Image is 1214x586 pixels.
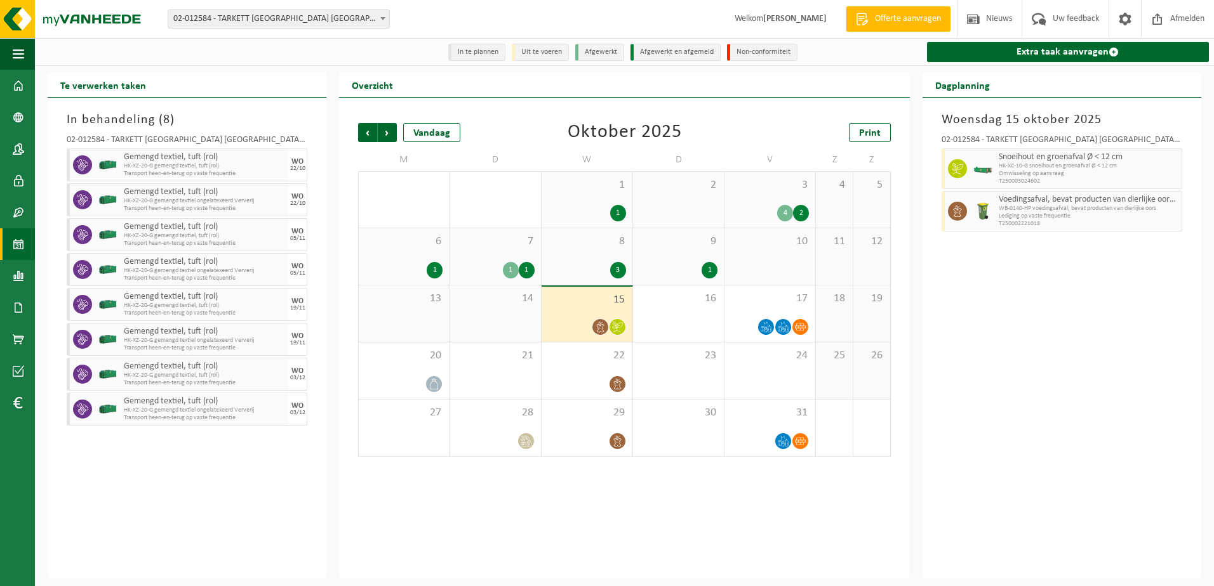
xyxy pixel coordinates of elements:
span: T250002221018 [999,220,1178,228]
td: D [633,148,724,171]
img: HK-XZ-20-GN-00 [98,225,117,244]
div: 19/11 [290,340,305,346]
div: 2 [793,205,809,221]
span: Gemengd textiel, tuft (rol) [124,292,285,302]
span: 26 [860,349,884,363]
a: Offerte aanvragen [846,6,951,32]
span: 5 [860,178,884,192]
div: WO [291,158,303,166]
td: M [358,148,450,171]
span: Gemengd textiel, tuft (rol) [124,187,285,197]
td: V [724,148,816,171]
div: 22/10 [290,166,305,172]
span: Lediging op vaste frequentie [999,212,1178,220]
span: 16 [639,292,717,306]
div: 1 [503,262,519,278]
span: 02-012584 - TARKETT DENDERMONDE NV - DENDERMONDE [168,10,390,29]
div: WO [291,367,303,375]
span: HK-XZ-20-G gemengd textiel ongelatexeerd Ververij [124,197,285,205]
a: Print [849,123,891,142]
div: WO [291,297,303,305]
span: HK-XZ-20-G gemengd textiel ongelatexeerd Ververij [124,407,285,414]
img: HK-XC-10-GN-00 [973,164,992,174]
h2: Dagplanning [923,72,1003,97]
span: 10 [731,235,809,249]
img: HK-XZ-20-GN-00 [98,190,117,209]
span: Gemengd textiel, tuft (rol) [124,257,285,267]
div: WO [291,263,303,270]
span: Offerte aanvragen [872,13,944,25]
span: Voedingsafval, bevat producten van dierlijke oorsprong, onverpakt, categorie 3 [999,195,1178,205]
span: 28 [456,406,534,420]
span: Volgende [378,123,397,142]
span: Transport heen-en-terug op vaste frequentie [124,414,285,422]
img: WB-0140-HPE-GN-50 [973,202,992,221]
td: W [542,148,633,171]
span: HK-XZ-20-G gemengd textiel, tuft (rol) [124,302,285,309]
img: HK-XZ-20-GN-00 [98,365,117,384]
li: Afgewerkt en afgemeld [630,44,721,61]
div: 02-012584 - TARKETT [GEOGRAPHIC_DATA] [GEOGRAPHIC_DATA] - [GEOGRAPHIC_DATA] [942,136,1182,148]
span: Transport heen-en-terug op vaste frequentie [124,344,285,352]
span: T250003024602 [999,178,1178,185]
h3: Woensdag 15 oktober 2025 [942,110,1182,129]
li: Uit te voeren [512,44,569,61]
div: 03/12 [290,410,305,416]
span: 4 [822,178,846,192]
span: 18 [822,292,846,306]
iframe: chat widget [6,558,212,586]
span: 02-012584 - TARKETT DENDERMONDE NV - DENDERMONDE [168,10,389,28]
div: 19/11 [290,305,305,311]
div: 3 [610,262,626,278]
strong: [PERSON_NAME] [763,14,827,23]
div: WO [291,332,303,340]
span: WB-0140-HP voedingsafval, bevat producten van dierlijke oors [999,205,1178,212]
span: Print [859,128,881,138]
h2: Overzicht [339,72,406,97]
span: Omwisseling op aanvraag [999,170,1178,178]
span: Transport heen-en-terug op vaste frequentie [124,275,285,282]
div: 05/11 [290,235,305,242]
span: 7 [456,235,534,249]
div: 22/10 [290,200,305,207]
span: 14 [456,292,534,306]
span: Transport heen-en-terug op vaste frequentie [124,240,285,247]
img: HK-XZ-20-GN-00 [98,330,117,349]
img: HK-XZ-20-GN-00 [98,260,117,279]
span: 17 [731,292,809,306]
span: Gemengd textiel, tuft (rol) [124,361,285,372]
span: 19 [860,292,884,306]
span: Transport heen-en-terug op vaste frequentie [124,170,285,178]
span: 3 [731,178,809,192]
span: HK-XZ-20-G gemengd textiel ongelatexeerd Ververij [124,337,285,344]
span: 15 [548,293,626,307]
li: Non-conformiteit [727,44,797,61]
span: 9 [639,235,717,249]
span: 11 [822,235,846,249]
span: HK-XZ-20-G gemengd textiel ongelatexeerd Ververij [124,267,285,275]
div: 1 [702,262,717,278]
span: 8 [548,235,626,249]
div: 1 [519,262,535,278]
span: 24 [731,349,809,363]
td: Z [853,148,891,171]
div: Vandaag [403,123,460,142]
span: Gemengd textiel, tuft (rol) [124,396,285,407]
span: HK-XC-10-G snoeihout en groenafval Ø < 12 cm [999,162,1178,170]
div: Oktober 2025 [568,123,682,142]
span: 25 [822,349,846,363]
span: HK-XZ-20-G gemengd textiel, tuft (rol) [124,372,285,379]
div: 03/12 [290,375,305,381]
span: 23 [639,349,717,363]
img: HK-XZ-20-GN-00 [98,400,117,419]
span: 31 [731,406,809,420]
div: 4 [777,205,793,221]
div: 02-012584 - TARKETT [GEOGRAPHIC_DATA] [GEOGRAPHIC_DATA] - [GEOGRAPHIC_DATA] [67,136,307,148]
div: 1 [427,262,443,278]
img: HK-XZ-20-GN-00 [98,295,117,314]
li: In te plannen [448,44,505,61]
span: 2 [639,178,717,192]
span: Gemengd textiel, tuft (rol) [124,152,285,162]
span: Gemengd textiel, tuft (rol) [124,222,285,232]
span: 20 [365,349,443,363]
